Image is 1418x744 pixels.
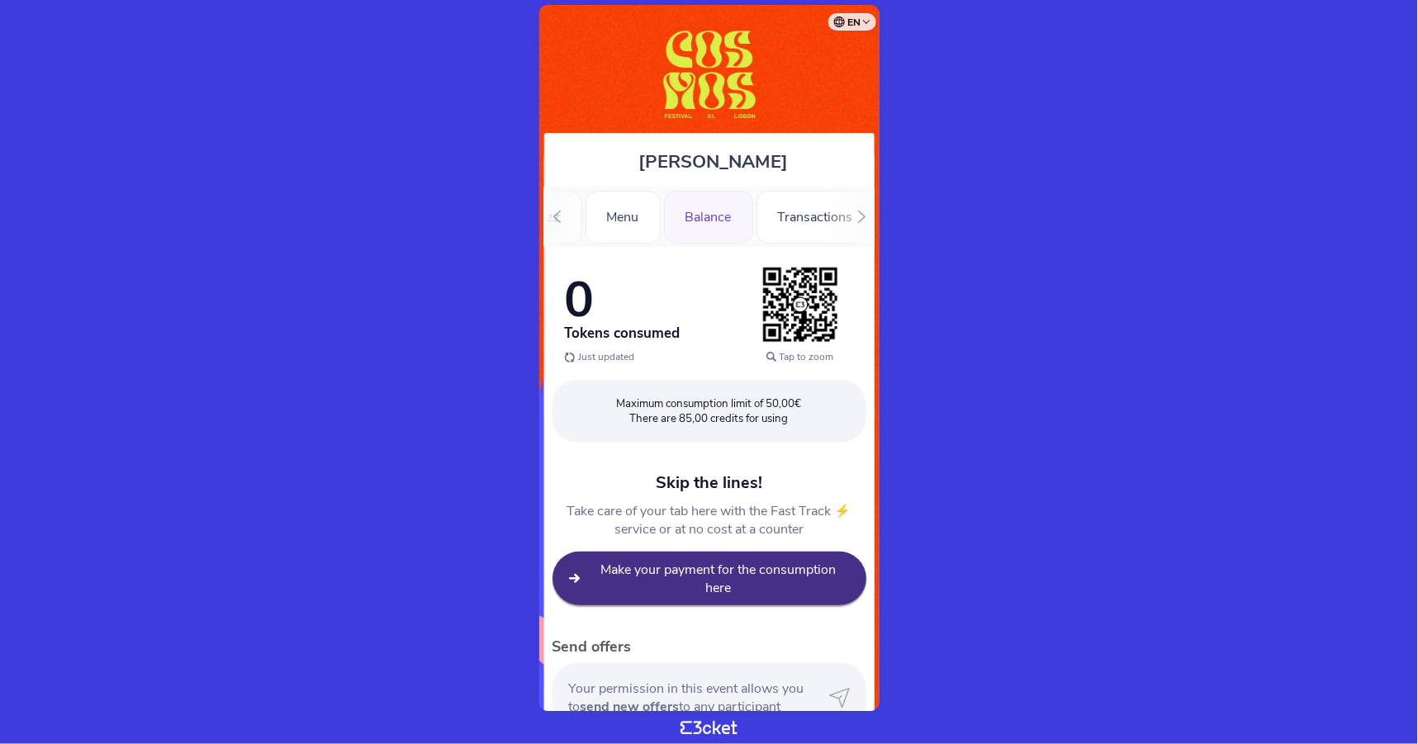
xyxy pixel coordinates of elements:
img: COSMOS Festival [623,21,794,125]
b: send new offers [581,698,680,716]
a: Balance [664,206,753,225]
h3: Send offers [552,638,866,655]
span: 0 [565,266,595,334]
img: transparent_placeholder.3f4e7402.png [759,263,842,346]
div: Menu [586,191,661,244]
small: Maximum consumption limit of 50,00€ [617,396,802,411]
span: Tap to zoom [780,350,834,363]
p: Skip the lines! [552,472,866,494]
span: [PERSON_NAME] [638,149,788,174]
p: Take care of your tab here with the Fast Track ⚡️ service or at no cost at a counter [552,502,866,538]
span: Make your payment for the consumption here [586,561,849,597]
a: Transactions [756,206,875,225]
small: There are 85,00 credits for using [630,411,789,426]
div: Balance [664,191,753,244]
a: Menu [586,206,661,225]
span: Just updated [579,350,635,363]
span: Your permission in this event allows you to to any participant [569,680,829,716]
div: Transactions [756,191,875,244]
span: Tokens consumed [565,324,681,343]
